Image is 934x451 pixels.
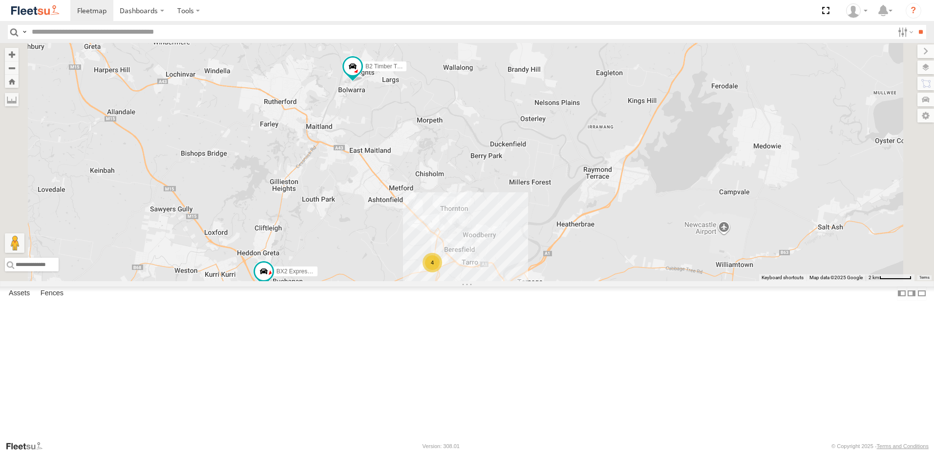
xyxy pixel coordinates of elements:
[919,276,930,280] a: Terms (opens in new tab)
[877,443,929,449] a: Terms and Conditions
[917,109,934,123] label: Map Settings
[21,25,28,39] label: Search Query
[917,287,927,301] label: Hide Summary Table
[5,75,19,88] button: Zoom Home
[5,441,50,451] a: Visit our Website
[897,287,907,301] label: Dock Summary Table to the Left
[5,61,19,75] button: Zoom out
[5,93,19,106] label: Measure
[907,287,916,301] label: Dock Summary Table to the Right
[869,275,879,280] span: 2 km
[276,268,321,275] span: BX2 Express Ute
[843,3,871,18] div: Matt Curtis
[831,443,929,449] div: © Copyright 2025 -
[10,4,61,17] img: fleetsu-logo-horizontal.svg
[866,274,914,281] button: Map Scale: 2 km per 62 pixels
[5,48,19,61] button: Zoom in
[762,274,804,281] button: Keyboard shortcuts
[809,275,863,280] span: Map data ©2025 Google
[36,287,68,300] label: Fences
[423,253,442,272] div: 4
[365,63,408,70] span: B2 Timber Truck
[423,443,460,449] div: Version: 308.01
[5,233,24,253] button: Drag Pegman onto the map to open Street View
[894,25,915,39] label: Search Filter Options
[4,287,35,300] label: Assets
[906,3,921,19] i: ?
